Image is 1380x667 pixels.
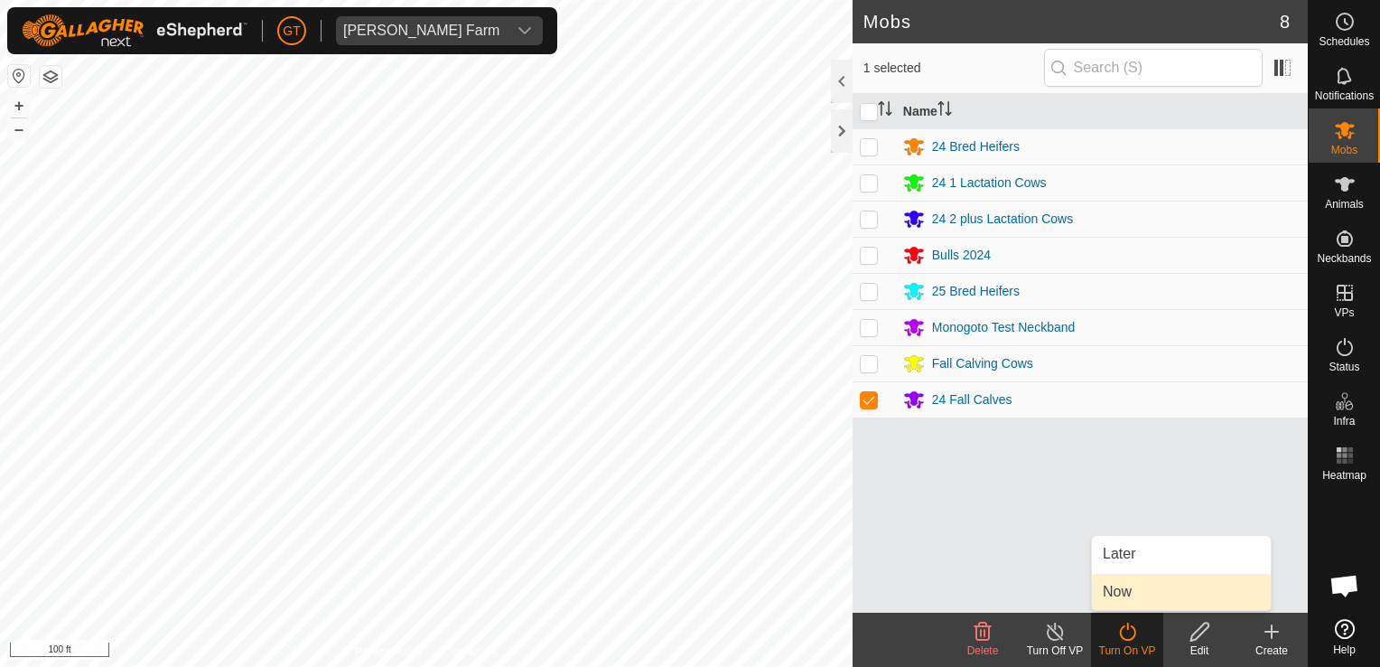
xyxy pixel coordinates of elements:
button: Reset Map [8,65,30,87]
span: Status [1329,362,1359,372]
button: – [8,118,30,140]
span: Neckbands [1317,253,1371,264]
div: 24 2 plus Lactation Cows [932,210,1073,229]
span: VPs [1334,307,1354,318]
span: Schedules [1319,36,1369,47]
span: Later [1103,543,1135,565]
p-sorticon: Activate to sort [937,104,952,118]
p-sorticon: Activate to sort [878,104,892,118]
span: Heatmap [1322,470,1366,481]
span: Delete [967,644,999,657]
input: Search (S) [1044,49,1263,87]
div: 24 Bred Heifers [932,137,1020,156]
div: 24 Fall Calves [932,390,1012,409]
div: Edit [1163,643,1235,659]
div: Turn On VP [1091,643,1163,659]
a: Contact Us [444,644,498,660]
span: Mobs [1331,145,1357,155]
span: GT [283,22,300,41]
span: Thoren Farm [336,16,507,45]
div: Turn Off VP [1019,643,1091,659]
th: Name [896,94,1308,129]
div: 25 Bred Heifers [932,282,1020,301]
div: Monogoto Test Neckband [932,318,1076,337]
div: Bulls 2024 [932,246,991,265]
div: [PERSON_NAME] Farm [343,23,499,38]
span: 8 [1280,8,1290,35]
a: Help [1309,612,1380,662]
span: Notifications [1315,90,1374,101]
a: Privacy Policy [355,644,423,660]
div: Create [1235,643,1308,659]
span: Now [1103,581,1132,603]
div: dropdown trigger [507,16,543,45]
li: Later [1092,536,1271,572]
span: Animals [1325,199,1364,210]
span: Infra [1333,416,1355,427]
span: Help [1333,644,1356,655]
img: Gallagher Logo [22,14,247,47]
span: 1 selected [863,59,1044,78]
li: Now [1092,574,1271,610]
h2: Mobs [863,11,1280,33]
div: Fall Calving Cows [932,354,1033,373]
div: 24 1 Lactation Cows [932,174,1047,193]
button: Map Layers [40,66,61,88]
div: Open chat [1318,559,1372,613]
button: + [8,95,30,117]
